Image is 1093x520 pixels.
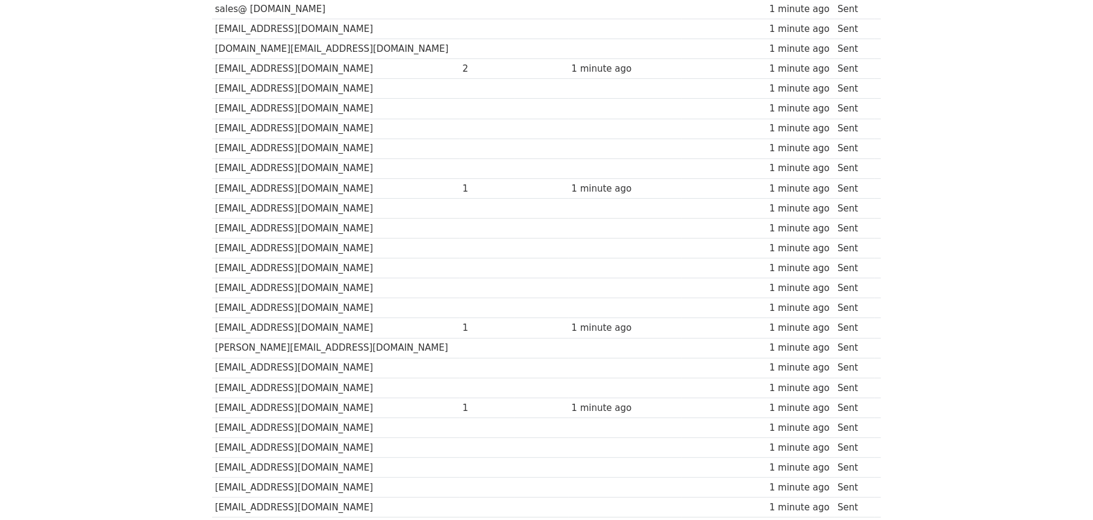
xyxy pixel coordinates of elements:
td: Sent [835,438,875,458]
div: 1 minute ago [769,102,832,116]
td: [EMAIL_ADDRESS][DOMAIN_NAME] [212,258,460,278]
td: [EMAIL_ADDRESS][DOMAIN_NAME] [212,99,460,119]
td: Sent [835,458,875,478]
td: [EMAIL_ADDRESS][DOMAIN_NAME] [212,178,460,198]
div: 1 minute ago [769,341,832,355]
div: 1 minute ago [769,401,832,415]
div: 1 [463,401,513,415]
td: Sent [835,418,875,437]
iframe: Chat Widget [1033,462,1093,520]
td: [DOMAIN_NAME][EMAIL_ADDRESS][DOMAIN_NAME] [212,39,460,59]
div: 1 minute ago [769,501,832,515]
div: 1 minute ago [769,161,832,175]
td: Sent [835,198,875,218]
td: Sent [835,338,875,358]
td: Sent [835,158,875,178]
td: [EMAIL_ADDRESS][DOMAIN_NAME] [212,158,460,178]
td: Sent [835,258,875,278]
td: [EMAIL_ADDRESS][DOMAIN_NAME] [212,239,460,258]
div: 1 minute ago [769,481,832,495]
td: [EMAIL_ADDRESS][DOMAIN_NAME] [212,298,460,318]
div: 1 minute ago [571,62,678,76]
div: 1 [463,182,513,196]
td: [EMAIL_ADDRESS][DOMAIN_NAME] [212,498,460,518]
div: 1 minute ago [769,381,832,395]
div: 1 minute ago [769,281,832,295]
div: 1 minute ago [769,2,832,16]
td: Sent [835,139,875,158]
div: 1 minute ago [769,42,832,56]
div: 1 minute ago [769,182,832,196]
div: 1 [463,321,513,335]
td: Sent [835,218,875,238]
div: 2 [463,62,513,76]
td: [EMAIL_ADDRESS][DOMAIN_NAME] [212,418,460,437]
td: [EMAIL_ADDRESS][DOMAIN_NAME] [212,218,460,238]
div: 1 minute ago [769,361,832,375]
td: Sent [835,478,875,498]
td: [EMAIL_ADDRESS][DOMAIN_NAME] [212,198,460,218]
div: 1 minute ago [769,242,832,255]
div: 1 minute ago [769,461,832,475]
div: 1 minute ago [769,62,832,76]
td: [EMAIL_ADDRESS][DOMAIN_NAME] [212,398,460,418]
div: 1 minute ago [769,421,832,435]
td: Sent [835,398,875,418]
div: 1 minute ago [769,82,832,96]
div: 1 minute ago [769,142,832,155]
td: [EMAIL_ADDRESS][DOMAIN_NAME] [212,478,460,498]
td: Sent [835,178,875,198]
div: 1 minute ago [769,122,832,136]
td: [EMAIL_ADDRESS][DOMAIN_NAME] [212,378,460,398]
td: [EMAIL_ADDRESS][DOMAIN_NAME] [212,278,460,298]
td: Sent [835,298,875,318]
td: [EMAIL_ADDRESS][DOMAIN_NAME] [212,318,460,338]
div: 1 minute ago [769,202,832,216]
td: [EMAIL_ADDRESS][DOMAIN_NAME] [212,438,460,458]
td: [EMAIL_ADDRESS][DOMAIN_NAME] [212,79,460,99]
div: 1 minute ago [571,182,678,196]
td: Sent [835,79,875,99]
td: [EMAIL_ADDRESS][DOMAIN_NAME] [212,119,460,139]
td: [EMAIL_ADDRESS][DOMAIN_NAME] [212,19,460,39]
td: Sent [835,119,875,139]
td: [EMAIL_ADDRESS][DOMAIN_NAME] [212,358,460,378]
td: Sent [835,59,875,79]
div: 1 minute ago [571,321,678,335]
td: Sent [835,278,875,298]
td: [EMAIL_ADDRESS][DOMAIN_NAME] [212,458,460,478]
td: Sent [835,39,875,59]
td: Sent [835,19,875,39]
div: 1 minute ago [571,401,678,415]
div: 1 minute ago [769,301,832,315]
td: [PERSON_NAME][EMAIL_ADDRESS][DOMAIN_NAME] [212,338,460,358]
td: Sent [835,378,875,398]
td: Sent [835,358,875,378]
div: 1 minute ago [769,262,832,275]
td: Sent [835,318,875,338]
div: 1 minute ago [769,22,832,36]
td: [EMAIL_ADDRESS][DOMAIN_NAME] [212,59,460,79]
div: 1 minute ago [769,321,832,335]
td: Sent [835,239,875,258]
div: 1 minute ago [769,222,832,236]
td: Sent [835,99,875,119]
div: 1 minute ago [769,441,832,455]
td: [EMAIL_ADDRESS][DOMAIN_NAME] [212,139,460,158]
td: Sent [835,498,875,518]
